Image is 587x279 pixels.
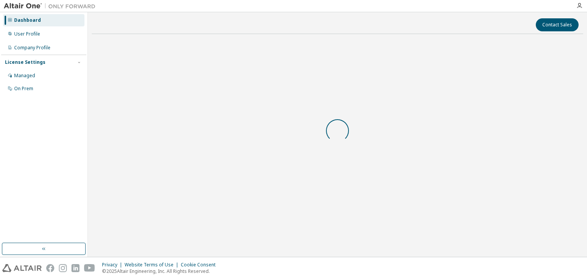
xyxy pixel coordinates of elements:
[102,268,220,274] p: © 2025 Altair Engineering, Inc. All Rights Reserved.
[102,262,125,268] div: Privacy
[5,59,45,65] div: License Settings
[14,45,50,51] div: Company Profile
[4,2,99,10] img: Altair One
[14,73,35,79] div: Managed
[59,264,67,272] img: instagram.svg
[2,264,42,272] img: altair_logo.svg
[71,264,79,272] img: linkedin.svg
[84,264,95,272] img: youtube.svg
[536,18,579,31] button: Contact Sales
[14,86,33,92] div: On Prem
[181,262,220,268] div: Cookie Consent
[14,17,41,23] div: Dashboard
[125,262,181,268] div: Website Terms of Use
[46,264,54,272] img: facebook.svg
[14,31,40,37] div: User Profile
